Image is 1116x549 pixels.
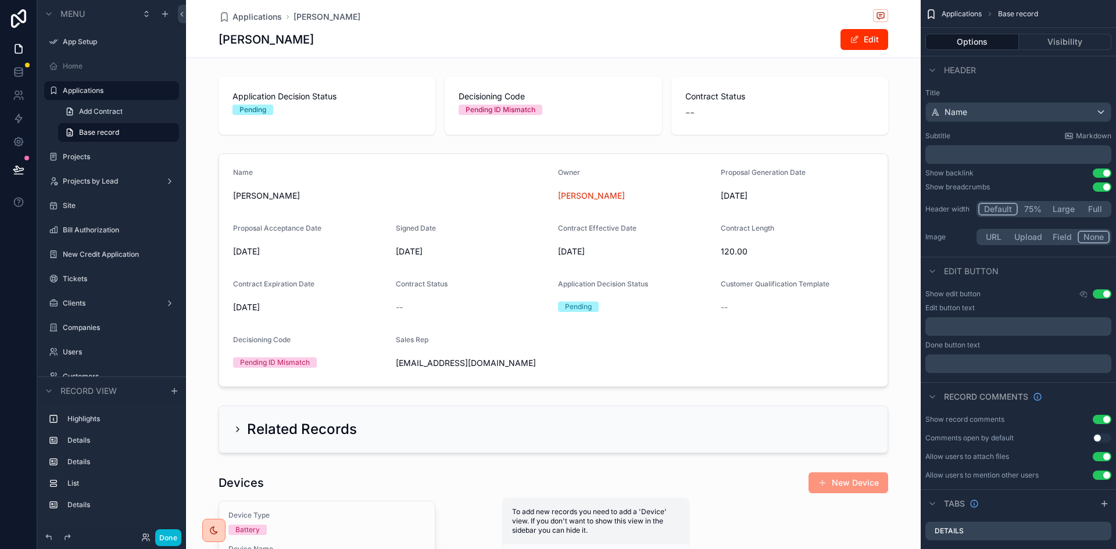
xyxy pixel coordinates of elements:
label: Applications [63,86,172,95]
div: Allow users to attach files [925,452,1009,461]
label: Done button text [925,340,980,350]
button: URL [978,231,1009,243]
div: scrollable content [925,354,1111,373]
span: Markdown [1076,131,1111,141]
label: Details [67,500,174,509]
h1: [PERSON_NAME] [219,31,314,48]
a: Applications [219,11,282,23]
button: 75% [1018,203,1047,216]
label: Show edit button [925,289,981,299]
label: Projects by Lead [63,177,160,186]
button: Default [978,203,1018,216]
div: Allow users to mention other users [925,471,1039,480]
label: Customers [63,372,177,381]
span: Add Contract [79,107,123,116]
button: Done [155,529,181,546]
div: Comments open by default [925,433,1014,443]
span: Menu [60,8,85,20]
div: scrollable content [37,404,186,526]
label: Highlights [67,414,174,424]
span: Record comments [944,391,1028,403]
div: Show record comments [925,415,1004,424]
span: To add new records you need to add a 'Device' view. If you don't want to show this view in the si... [512,507,667,534]
a: Base record [58,123,179,142]
a: Add Contract [58,102,179,121]
button: Options [925,34,1019,50]
button: Name [925,102,1111,122]
label: Clients [63,299,160,308]
button: Upload [1009,231,1047,243]
button: Edit [840,29,888,50]
label: Header width [925,204,972,214]
span: Applications [942,9,982,19]
label: Home [63,62,177,71]
label: Projects [63,152,177,162]
label: Subtitle [925,131,950,141]
a: Markdown [1064,131,1111,141]
div: scrollable content [925,317,1111,336]
div: Show backlink [925,168,974,178]
span: Tabs [944,498,965,509]
button: Field [1047,231,1078,243]
label: Image [925,232,972,242]
label: Title [925,88,1111,98]
a: [PERSON_NAME] [294,11,360,23]
label: Details [935,526,964,536]
label: Details [67,457,174,467]
span: Record view [60,385,117,397]
div: scrollable content [925,145,1111,164]
button: Large [1047,203,1080,216]
label: Companies [63,323,177,332]
label: Users [63,347,177,357]
label: App Setup [63,37,177,46]
button: Full [1080,203,1110,216]
span: Applications [233,11,282,23]
button: Visibility [1019,34,1112,50]
label: Edit button text [925,303,975,313]
span: Name [945,106,967,118]
span: Base record [998,9,1038,19]
label: New Credit Application [63,250,177,259]
div: Show breadcrumbs [925,182,990,192]
label: List [67,479,174,488]
span: Base record [79,128,119,137]
label: Tickets [63,274,177,284]
label: Bill Authorization [63,225,177,235]
label: Details [67,436,174,445]
label: Site [63,201,177,210]
button: None [1078,231,1110,243]
span: Edit button [944,265,999,277]
span: Header [944,64,976,76]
